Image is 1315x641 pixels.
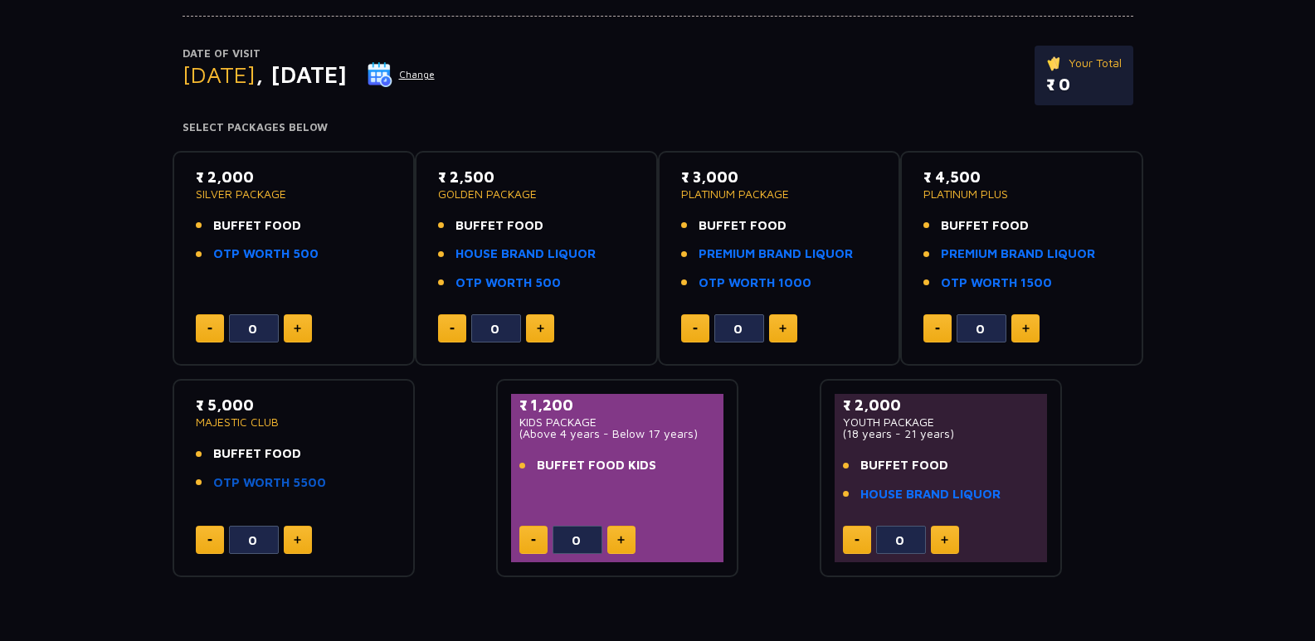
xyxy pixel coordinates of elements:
[860,485,1001,504] a: HOUSE BRAND LIQUOR
[196,394,392,416] p: ₹ 5,000
[196,166,392,188] p: ₹ 2,000
[183,61,256,88] span: [DATE]
[455,245,596,264] a: HOUSE BRAND LIQUOR
[1046,54,1064,72] img: ticket
[843,428,1040,439] p: (18 years - 21 years)
[779,324,787,333] img: plus
[699,216,787,236] span: BUFFET FOOD
[941,245,1095,264] a: PREMIUM BRAND LIQUOR
[1046,54,1122,72] p: Your Total
[855,539,860,541] img: minus
[196,416,392,428] p: MAJESTIC CLUB
[207,328,212,330] img: minus
[537,456,656,475] span: BUFFET FOOD KIDS
[183,46,436,62] p: Date of Visit
[213,216,301,236] span: BUFFET FOOD
[367,61,436,88] button: Change
[843,416,1040,428] p: YOUTH PACKAGE
[1046,72,1122,97] p: ₹ 0
[537,324,544,333] img: plus
[294,324,301,333] img: plus
[213,473,326,493] a: OTP WORTH 5500
[923,166,1120,188] p: ₹ 4,500
[519,416,716,428] p: KIDS PACKAGE
[196,188,392,200] p: SILVER PACKAGE
[681,166,878,188] p: ₹ 3,000
[941,274,1052,293] a: OTP WORTH 1500
[941,216,1029,236] span: BUFFET FOOD
[438,188,635,200] p: GOLDEN PACKAGE
[455,274,561,293] a: OTP WORTH 500
[923,188,1120,200] p: PLATINUM PLUS
[860,456,948,475] span: BUFFET FOOD
[693,328,698,330] img: minus
[183,121,1133,134] h4: Select Packages Below
[207,539,212,541] img: minus
[617,536,625,544] img: plus
[213,245,319,264] a: OTP WORTH 500
[519,428,716,439] p: (Above 4 years - Below 17 years)
[1022,324,1030,333] img: plus
[531,539,536,541] img: minus
[438,166,635,188] p: ₹ 2,500
[256,61,347,88] span: , [DATE]
[213,444,301,464] span: BUFFET FOOD
[843,394,1040,416] p: ₹ 2,000
[294,536,301,544] img: plus
[699,245,853,264] a: PREMIUM BRAND LIQUOR
[450,328,455,330] img: minus
[935,328,940,330] img: minus
[681,188,878,200] p: PLATINUM PACKAGE
[941,536,948,544] img: plus
[455,216,543,236] span: BUFFET FOOD
[519,394,716,416] p: ₹ 1,200
[699,274,811,293] a: OTP WORTH 1000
